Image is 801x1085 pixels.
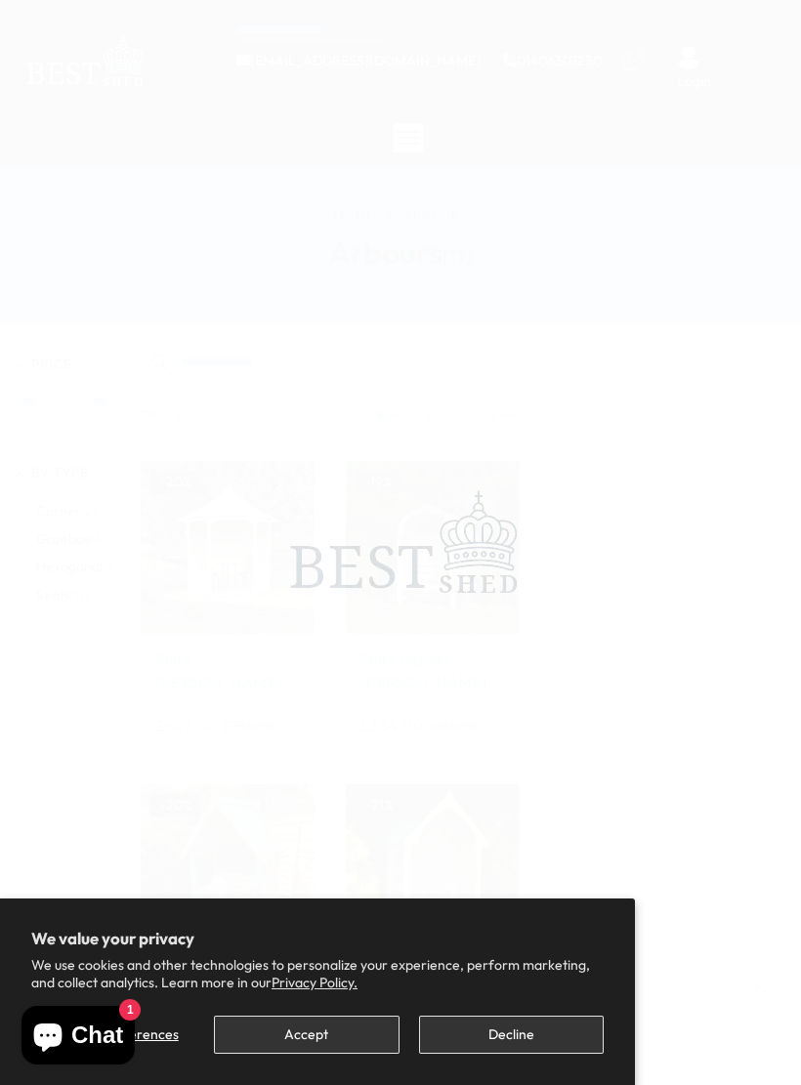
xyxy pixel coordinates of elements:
[214,1016,399,1054] button: Accept
[31,930,604,947] h2: We value your privacy
[16,1006,141,1069] inbox-online-store-chat: Shopify online store chat
[419,1016,604,1054] button: Decline
[272,974,358,991] a: Privacy Policy.
[31,956,604,991] p: We use cookies and other technologies to personalize your experience, perform marketing, and coll...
